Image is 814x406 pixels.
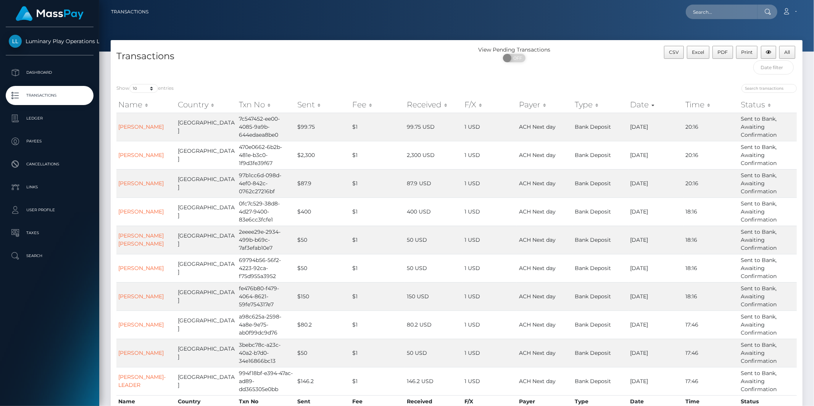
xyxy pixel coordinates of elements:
td: $87.9 [295,169,350,197]
td: [DATE] [629,367,684,395]
td: $99.75 [295,113,350,141]
th: Status: activate to sort column ascending [739,97,797,112]
td: Sent to Bank, Awaiting Confirmation [739,197,797,226]
th: Name: activate to sort column ascending [116,97,176,112]
th: Date: activate to sort column ascending [629,97,684,112]
td: [DATE] [629,311,684,339]
td: [GEOGRAPHIC_DATA] [176,226,237,254]
td: 1 USD [463,282,517,311]
td: 1 USD [463,169,517,197]
th: Country: activate to sort column ascending [176,97,237,112]
a: Cancellations [6,155,93,174]
span: ACH Next day [519,152,556,159]
td: 20:16 [683,113,739,141]
td: Sent to Bank, Awaiting Confirmation [739,141,797,169]
p: Search [9,250,90,262]
button: All [779,46,795,59]
td: $50 [295,226,350,254]
td: 17:46 [683,367,739,395]
td: 0fc7c529-38d8-4d27-9400-83e6cc3fcfe1 [237,197,295,226]
img: Luminary Play Operations Limited [9,35,22,48]
td: $1 [350,282,405,311]
a: User Profile [6,201,93,220]
td: [DATE] [629,282,684,311]
td: 1 USD [463,339,517,367]
a: Ledger [6,109,93,128]
td: $1 [350,254,405,282]
td: Bank Deposit [573,197,629,226]
a: Transactions [111,4,148,20]
td: Bank Deposit [573,339,629,367]
th: Type: activate to sort column ascending [573,97,629,112]
button: Excel [687,46,709,59]
p: Ledger [9,113,90,124]
p: Payees [9,136,90,147]
td: fe476b80-f479-4064-8621-59fe754317e7 [237,282,295,311]
td: $1 [350,169,405,197]
button: Column visibility [761,46,777,59]
input: Search... [686,5,758,19]
td: $150 [295,282,350,311]
td: 20:16 [683,141,739,169]
td: $1 [350,226,405,254]
td: [GEOGRAPHIC_DATA] [176,113,237,141]
a: Transactions [6,86,93,105]
td: 97b1cc6d-098d-4ef0-842c-0762c27216bf [237,169,295,197]
a: Dashboard [6,63,93,82]
td: $50 [295,339,350,367]
td: 18:16 [683,282,739,311]
a: [PERSON_NAME] [118,293,164,300]
td: Bank Deposit [573,141,629,169]
p: Cancellations [9,159,90,170]
td: 20:16 [683,169,739,197]
span: ACH Next day [519,321,556,328]
p: Links [9,181,90,193]
td: 50 USD [405,339,463,367]
td: [GEOGRAPHIC_DATA] [176,367,237,395]
p: Transactions [9,90,90,101]
td: $1 [350,367,405,395]
h4: Transactions [116,50,451,63]
button: PDF [712,46,733,59]
td: a98c625a-2598-4a8e-9e75-ab0f99dc9d76 [237,311,295,339]
input: Date filter [753,60,794,74]
span: All [785,49,790,55]
p: User Profile [9,204,90,216]
td: 7c547452-ee00-4085-9a9b-644edaea8be0 [237,113,295,141]
td: Sent to Bank, Awaiting Confirmation [739,367,797,395]
td: [GEOGRAPHIC_DATA] [176,197,237,226]
td: [DATE] [629,141,684,169]
td: 1 USD [463,113,517,141]
img: MassPay Logo [16,6,84,21]
p: Dashboard [9,67,90,78]
span: ACH Next day [519,265,556,272]
td: 18:16 [683,226,739,254]
td: 80.2 USD [405,311,463,339]
td: 18:16 [683,197,739,226]
td: 99.75 USD [405,113,463,141]
a: [PERSON_NAME] [118,208,164,215]
span: ACH Next day [519,236,556,243]
td: 1 USD [463,141,517,169]
td: 994f18bf-e394-47ac-ad89-dd365305e0bb [237,367,295,395]
th: Txn No: activate to sort column ascending [237,97,295,112]
td: [DATE] [629,339,684,367]
td: Bank Deposit [573,367,629,395]
td: [GEOGRAPHIC_DATA] [176,282,237,311]
td: Bank Deposit [573,254,629,282]
td: Bank Deposit [573,113,629,141]
select: Showentries [129,84,158,93]
button: CSV [664,46,684,59]
th: Time: activate to sort column ascending [683,97,739,112]
td: Sent to Bank, Awaiting Confirmation [739,113,797,141]
td: 1 USD [463,367,517,395]
a: Taxes [6,223,93,243]
label: Show entries [116,84,174,93]
td: 1 USD [463,197,517,226]
td: $1 [350,311,405,339]
span: ACH Next day [519,208,556,215]
td: [DATE] [629,254,684,282]
span: PDF [717,49,728,55]
td: [DATE] [629,226,684,254]
td: 17:46 [683,311,739,339]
